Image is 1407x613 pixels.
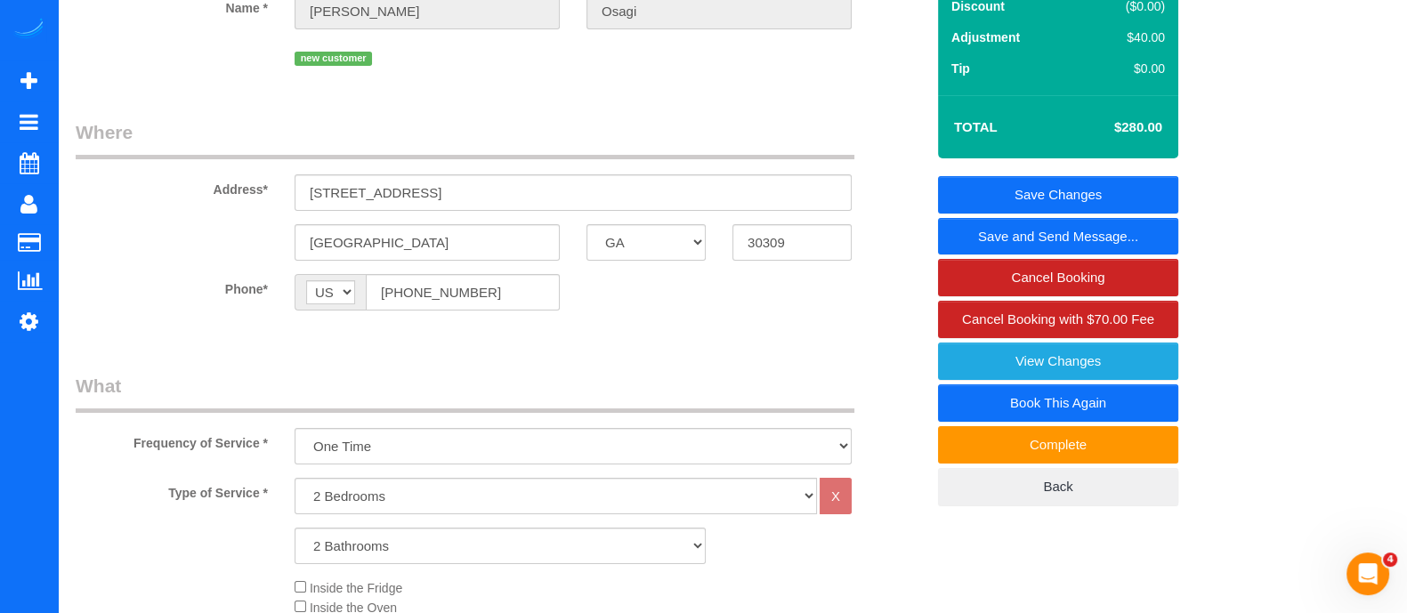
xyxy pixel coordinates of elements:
label: Address* [62,174,281,198]
div: $40.00 [1082,28,1165,46]
a: Save and Send Message... [938,218,1178,255]
a: Cancel Booking [938,259,1178,296]
label: Phone* [62,274,281,298]
a: Back [938,468,1178,505]
a: View Changes [938,343,1178,380]
span: new customer [295,52,372,66]
input: City* [295,224,560,261]
strong: Total [954,119,998,134]
label: Tip [951,60,970,77]
a: Cancel Booking with $70.00 Fee [938,301,1178,338]
a: Complete [938,426,1178,464]
label: Frequency of Service * [62,428,281,452]
a: Book This Again [938,384,1178,422]
label: Type of Service * [62,478,281,502]
input: Zip Code* [732,224,852,261]
span: 4 [1383,553,1397,567]
legend: Where [76,119,854,159]
a: Save Changes [938,176,1178,214]
img: Automaid Logo [11,18,46,43]
legend: What [76,373,854,413]
label: Adjustment [951,28,1020,46]
div: $0.00 [1082,60,1165,77]
iframe: Intercom live chat [1346,553,1389,595]
h4: $280.00 [1061,120,1162,135]
input: Phone* [366,274,560,311]
span: Inside the Fridge [310,581,402,595]
span: Cancel Booking with $70.00 Fee [962,311,1154,327]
